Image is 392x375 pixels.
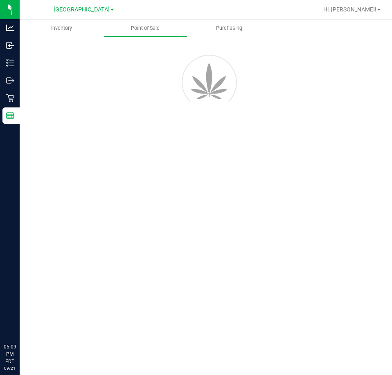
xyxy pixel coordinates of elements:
a: Inventory [20,20,104,37]
inline-svg: Inbound [6,41,14,49]
p: 05:09 PM EDT [4,343,16,365]
a: Point of Sale [104,20,187,37]
inline-svg: Reports [6,112,14,120]
span: Inventory [40,25,83,32]
p: 09/21 [4,365,16,371]
span: Point of Sale [120,25,171,32]
inline-svg: Inventory [6,59,14,67]
span: Purchasing [205,25,253,32]
a: Purchasing [187,20,271,37]
span: Hi, [PERSON_NAME]! [323,6,376,13]
inline-svg: Analytics [6,24,14,32]
inline-svg: Retail [6,94,14,102]
span: [GEOGRAPHIC_DATA] [54,6,110,13]
inline-svg: Outbound [6,76,14,85]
